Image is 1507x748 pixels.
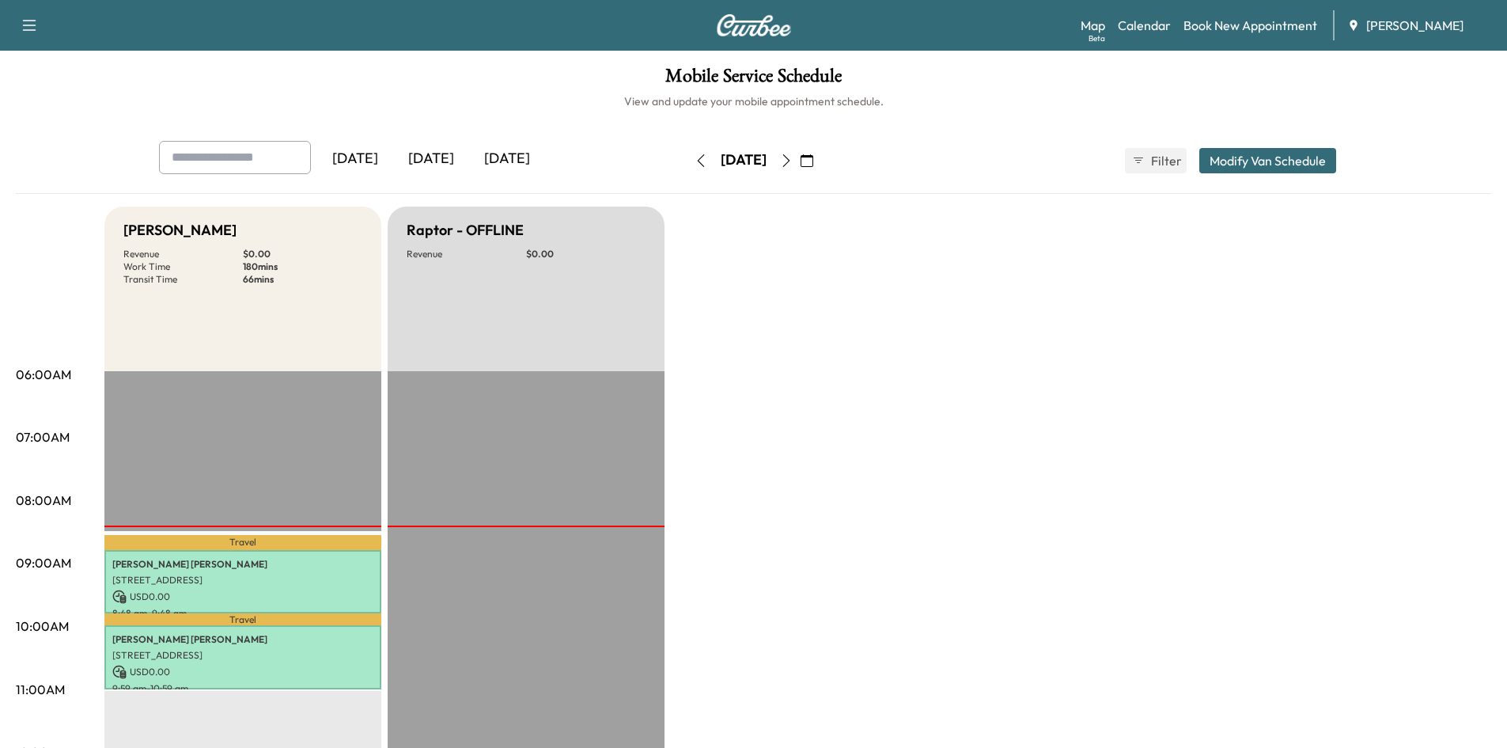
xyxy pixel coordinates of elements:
[16,93,1491,109] h6: View and update your mobile appointment schedule.
[16,617,69,636] p: 10:00AM
[716,14,792,36] img: Curbee Logo
[393,141,469,177] div: [DATE]
[112,558,373,571] p: [PERSON_NAME] [PERSON_NAME]
[721,150,767,170] div: [DATE]
[1151,151,1179,170] span: Filter
[1366,16,1463,35] span: [PERSON_NAME]
[16,427,70,446] p: 07:00AM
[243,273,362,286] p: 66 mins
[123,273,243,286] p: Transit Time
[16,66,1491,93] h1: Mobile Service Schedule
[112,590,373,604] p: USD 0.00
[123,248,243,260] p: Revenue
[123,260,243,273] p: Work Time
[16,553,71,572] p: 09:00AM
[104,535,381,550] p: Travel
[112,649,373,662] p: [STREET_ADDRESS]
[112,682,373,695] p: 9:59 am - 10:59 am
[526,248,646,260] p: $ 0.00
[407,219,524,241] h5: Raptor - OFFLINE
[16,365,71,384] p: 06:00AM
[1118,16,1171,35] a: Calendar
[1081,16,1105,35] a: MapBeta
[1199,148,1336,173] button: Modify Van Schedule
[16,680,65,699] p: 11:00AM
[112,665,373,679] p: USD 0.00
[16,491,71,510] p: 08:00AM
[1125,148,1187,173] button: Filter
[1183,16,1317,35] a: Book New Appointment
[407,248,526,260] p: Revenue
[112,574,373,587] p: [STREET_ADDRESS]
[112,607,373,620] p: 8:48 am - 9:48 am
[104,613,381,625] p: Travel
[317,141,393,177] div: [DATE]
[112,633,373,646] p: [PERSON_NAME] [PERSON_NAME]
[1089,32,1105,44] div: Beta
[123,219,237,241] h5: [PERSON_NAME]
[243,248,362,260] p: $ 0.00
[469,141,545,177] div: [DATE]
[243,260,362,273] p: 180 mins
